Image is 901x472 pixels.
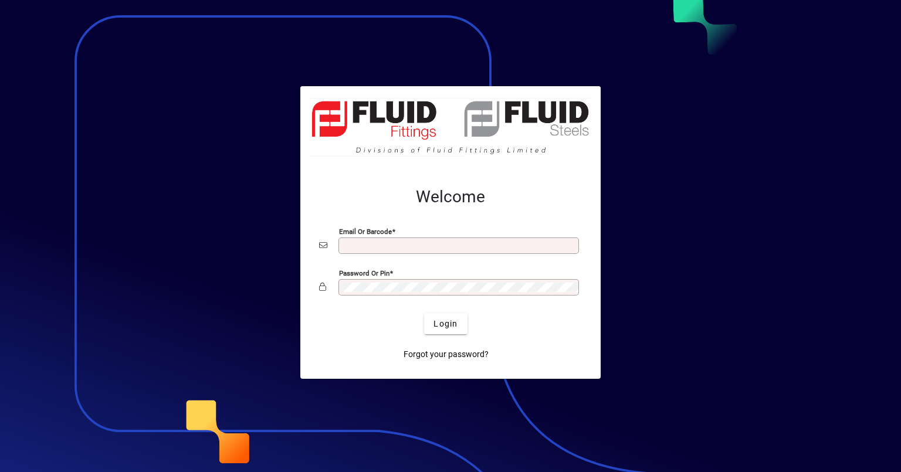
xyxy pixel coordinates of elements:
[404,348,489,361] span: Forgot your password?
[339,227,392,236] mat-label: Email or Barcode
[433,318,458,330] span: Login
[339,269,389,277] mat-label: Password or Pin
[399,344,493,365] a: Forgot your password?
[319,187,582,207] h2: Welcome
[424,313,467,334] button: Login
